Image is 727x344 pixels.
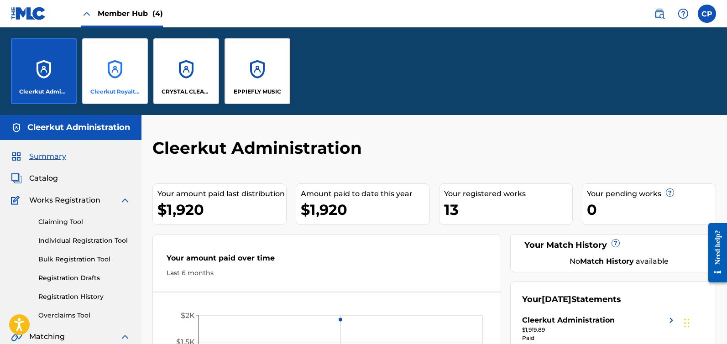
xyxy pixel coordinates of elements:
[152,138,366,158] h2: Cleerkut Administration
[29,195,100,206] span: Works Registration
[157,199,286,220] div: $1,920
[167,268,487,278] div: Last 6 months
[650,5,669,23] a: Public Search
[162,88,211,96] p: CRYSTAL CLEAR MUSIC
[681,300,727,344] iframe: Chat Widget
[666,189,674,196] span: ?
[120,331,131,342] img: expand
[522,315,615,326] div: Cleerkut Administration
[90,88,140,96] p: Cleerkut Royalty Publishing
[587,199,716,220] div: 0
[19,88,69,96] p: Cleerkut Administration
[11,38,77,104] a: AccountsCleerkut Administration
[38,311,131,320] a: Overclaims Tool
[11,173,58,184] a: CatalogCatalog
[698,5,716,23] div: User Menu
[11,195,23,206] img: Works Registration
[11,151,22,162] img: Summary
[522,315,677,342] a: Cleerkut Administrationright chevron icon$1,919.89Paid
[157,188,286,199] div: Your amount paid last distribution
[38,217,131,227] a: Claiming Tool
[580,257,634,266] strong: Match History
[167,253,487,268] div: Your amount paid over time
[701,216,727,290] iframe: Resource Center
[152,9,163,18] span: (4)
[81,8,92,19] img: Close
[444,199,573,220] div: 13
[11,7,46,20] img: MLC Logo
[82,38,148,104] a: AccountsCleerkut Royalty Publishing
[98,8,163,19] span: Member Hub
[38,292,131,302] a: Registration History
[29,173,58,184] span: Catalog
[181,311,195,320] tspan: $2K
[522,334,677,342] div: Paid
[533,256,704,267] div: No available
[153,38,219,104] a: AccountsCRYSTAL CLEAR MUSIC
[11,151,66,162] a: SummarySummary
[225,38,290,104] a: AccountsEPPIEFLY MUSIC
[542,294,571,304] span: [DATE]
[29,331,65,342] span: Matching
[674,5,692,23] div: Help
[38,236,131,245] a: Individual Registration Tool
[587,188,716,199] div: Your pending works
[11,173,22,184] img: Catalog
[11,122,22,133] img: Accounts
[38,273,131,283] a: Registration Drafts
[678,8,689,19] img: help
[120,195,131,206] img: expand
[666,315,677,326] img: right chevron icon
[684,309,690,337] div: Drag
[522,239,704,251] div: Your Match History
[234,88,281,96] p: EPPIEFLY MUSIC
[11,331,22,342] img: Matching
[38,255,131,264] a: Bulk Registration Tool
[301,199,429,220] div: $1,920
[522,293,621,306] div: Your Statements
[27,122,130,133] h5: Cleerkut Administration
[522,326,677,334] div: $1,919.89
[301,188,429,199] div: Amount paid to date this year
[29,151,66,162] span: Summary
[654,8,665,19] img: search
[444,188,573,199] div: Your registered works
[612,240,619,247] span: ?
